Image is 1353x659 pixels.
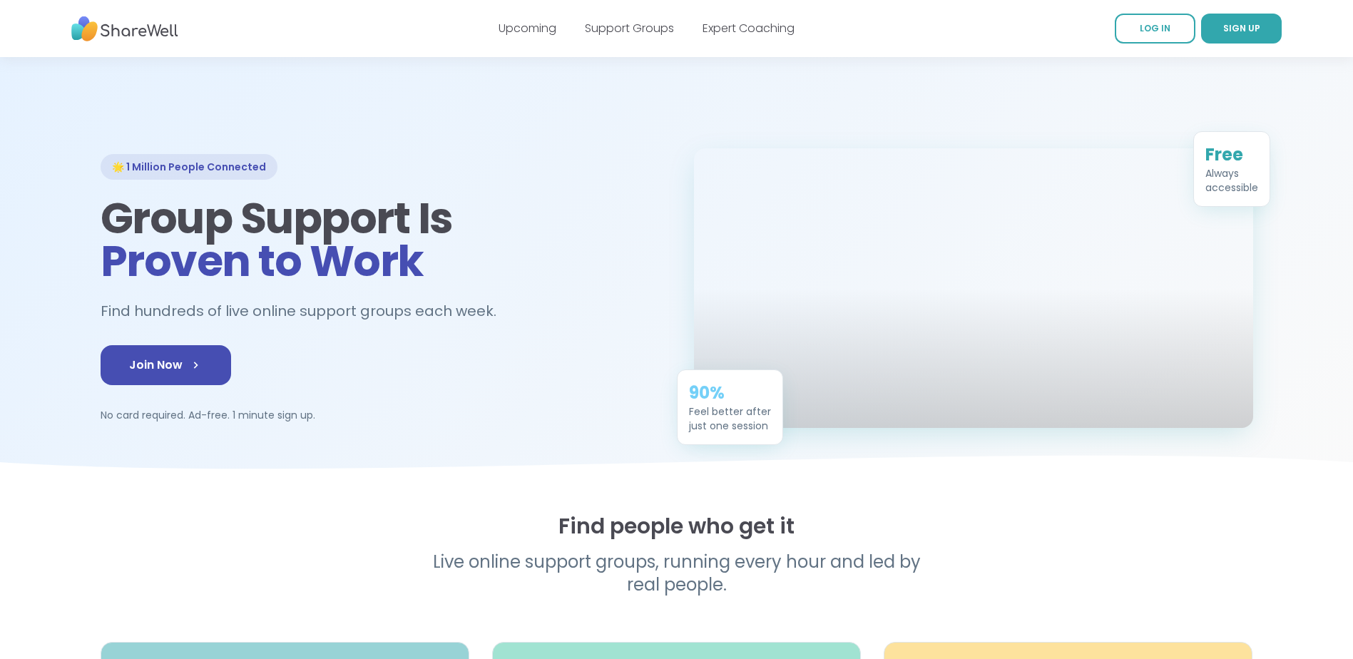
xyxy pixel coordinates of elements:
[71,9,178,48] img: ShareWell Nav Logo
[585,20,674,36] a: Support Groups
[101,345,231,385] a: Join Now
[129,357,203,374] span: Join Now
[101,197,660,282] h1: Group Support Is
[1201,14,1282,44] a: SIGN UP
[689,382,771,404] div: 90%
[1223,22,1260,34] span: SIGN UP
[101,231,424,291] span: Proven to Work
[1205,143,1258,166] div: Free
[101,154,277,180] div: 🌟 1 Million People Connected
[1115,14,1195,44] a: LOG IN
[499,20,556,36] a: Upcoming
[1140,22,1170,34] span: LOG IN
[101,408,660,422] p: No card required. Ad-free. 1 minute sign up.
[703,20,795,36] a: Expert Coaching
[101,300,511,323] h2: Find hundreds of live online support groups each week.
[101,514,1253,539] h2: Find people who get it
[1205,166,1258,195] div: Always accessible
[689,404,771,433] div: Feel better after just one session
[403,551,951,596] p: Live online support groups, running every hour and led by real people.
